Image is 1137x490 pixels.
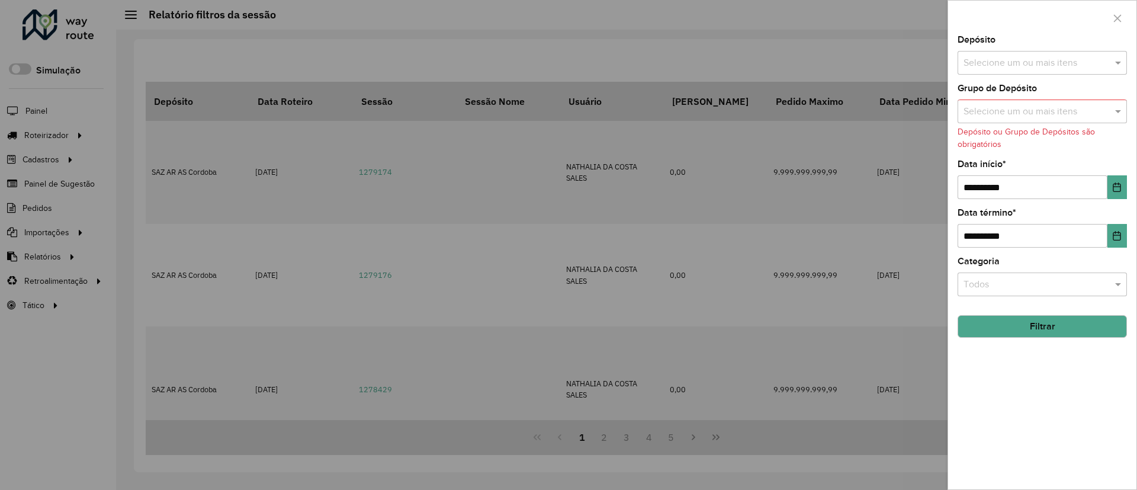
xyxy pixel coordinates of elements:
button: Choose Date [1107,224,1127,248]
formly-validation-message: Depósito ou Grupo de Depósitos são obrigatórios [958,127,1095,149]
button: Choose Date [1107,175,1127,199]
button: Filtrar [958,315,1127,338]
label: Data início [958,157,1006,171]
label: Depósito [958,33,995,47]
label: Grupo de Depósito [958,81,1037,95]
label: Data término [958,206,1016,220]
label: Categoria [958,254,1000,268]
